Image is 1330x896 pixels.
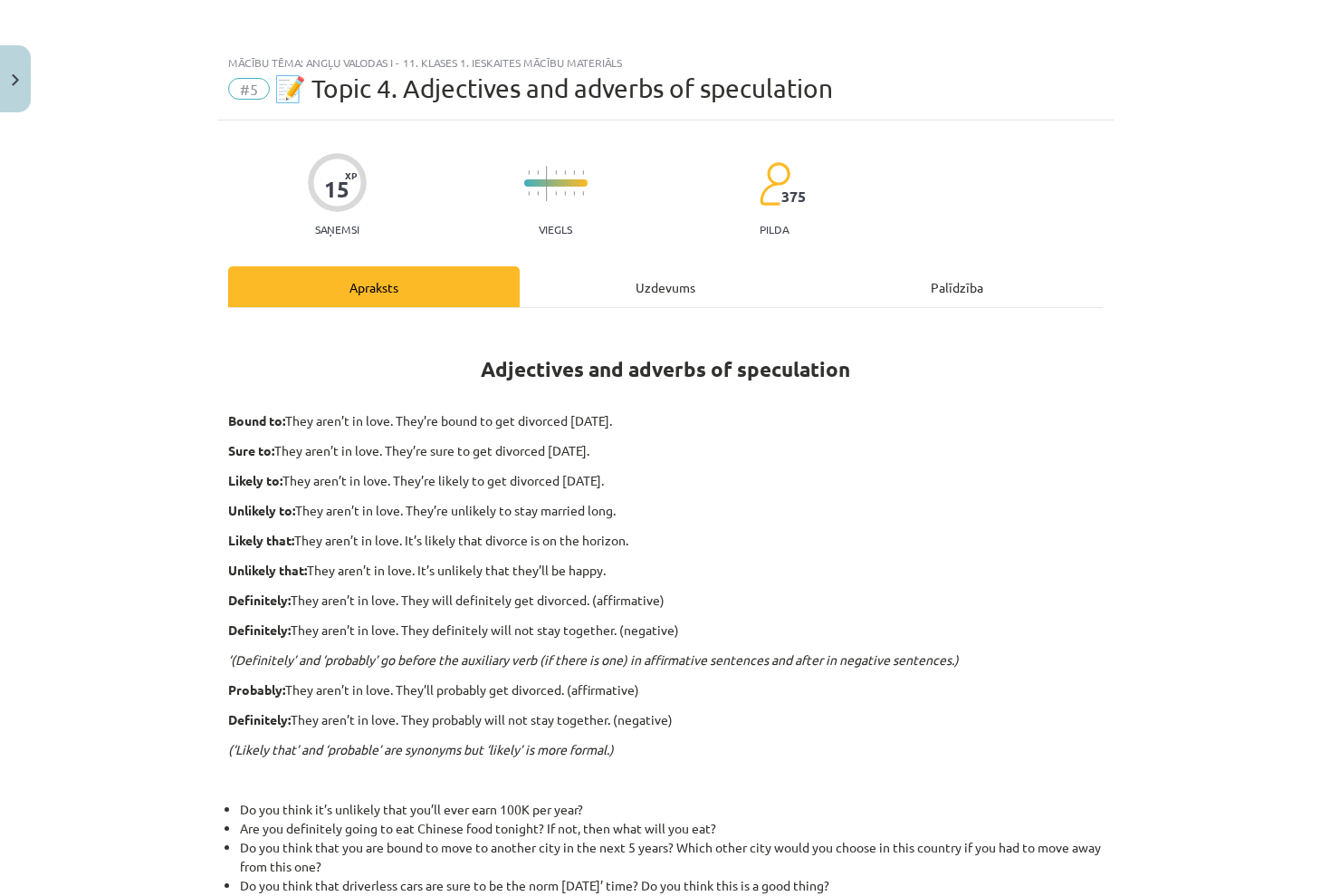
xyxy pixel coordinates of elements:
img: icon-close-lesson-0947bae3869378f0d4975bcd49f059093ad1ed9edebbc8119c70593378902aed.svg [12,74,19,86]
img: icon-short-line-57e1e144782c952c97e751825c79c345078a6d821885a25fce030b3d8c18986b.svg [564,170,566,175]
p: They aren’t in love. They’re likely to get divorced [DATE]. [228,471,1103,490]
strong: Unlikely to: [228,502,295,518]
div: Uzdevums [520,266,811,307]
p: They aren’t in love. They’re unlikely to stay married long. [228,501,1103,520]
img: icon-short-line-57e1e144782c952c97e751825c79c345078a6d821885a25fce030b3d8c18986b.svg [555,191,557,196]
img: icon-short-line-57e1e144782c952c97e751825c79c345078a6d821885a25fce030b3d8c18986b.svg [555,170,557,175]
span: #5 [228,78,270,100]
p: They aren’t in love. They definitely will not stay together. (negative) [228,621,1103,640]
img: icon-short-line-57e1e144782c952c97e751825c79c345078a6d821885a25fce030b3d8c18986b.svg [537,191,539,196]
p: They aren’t in love. They probably will not stay together. (negative) [228,710,1103,729]
img: icon-short-line-57e1e144782c952c97e751825c79c345078a6d821885a25fce030b3d8c18986b.svg [564,191,566,196]
p: Saņemsi [308,223,367,236]
p: They aren’t in love. They’re sure to get divorced [DATE]. [228,441,1103,460]
div: Mācību tēma: Angļu valodas i - 11. klases 1. ieskaites mācību materiāls [228,56,1103,69]
em: (‘Likely that’ and ‘probable’ are synonyms but ‘likely’ is more formal.) [228,741,614,757]
div: 15 [324,177,349,202]
img: icon-short-line-57e1e144782c952c97e751825c79c345078a6d821885a25fce030b3d8c18986b.svg [573,170,575,175]
strong: Unlikely that: [228,562,307,578]
strong: Likely to: [228,472,282,488]
p: They aren’t in love. They will definitely get divorced. (affirmative) [228,591,1103,610]
div: Apraksts [228,266,520,307]
strong: Definitely: [228,711,291,727]
strong: Definitely: [228,592,291,608]
img: icon-long-line-d9ea69661e0d244f92f715978eff75569469978d946b2353a9bb055b3ed8787d.svg [546,166,548,201]
img: icon-short-line-57e1e144782c952c97e751825c79c345078a6d821885a25fce030b3d8c18986b.svg [528,170,530,175]
p: Viegls [539,223,572,236]
img: icon-short-line-57e1e144782c952c97e751825c79c345078a6d821885a25fce030b3d8c18986b.svg [528,191,530,196]
div: Palīdzība [811,266,1103,307]
strong: Definitely: [228,621,291,638]
em: ‘(Definitely’ and ‘probably’ go before the auxiliary verb (if there is one) in affirmative senten... [228,651,959,668]
span: 375 [781,188,806,205]
strong: Sure to: [228,442,274,458]
img: icon-short-line-57e1e144782c952c97e751825c79c345078a6d821885a25fce030b3d8c18986b.svg [582,170,584,175]
strong: Likely that: [228,532,294,548]
li: Do you think it’s unlikely that you’ll ever earn 100K per year? [240,800,1103,819]
p: They aren’t in love. It’s unlikely that they’ll be happy. [228,561,1103,580]
p: They aren’t in love. It’s likely that divorce is on the horizon. [228,531,1103,550]
strong: Bound to: [228,412,285,429]
img: icon-short-line-57e1e144782c952c97e751825c79c345078a6d821885a25fce030b3d8c18986b.svg [573,191,575,196]
li: Are you definitely going to eat Chinese food tonight? If not, then what will you eat? [240,819,1103,838]
strong: Adjectives and adverbs of speculation [481,356,850,382]
span: 📝 Topic 4. Adjectives and adverbs of speculation [274,73,833,103]
img: icon-short-line-57e1e144782c952c97e751825c79c345078a6d821885a25fce030b3d8c18986b.svg [582,191,584,196]
span: XP [345,170,357,180]
img: students-c634bb4e5e11cddfef0936a35e636f08e4e9abd3cc4e673bd6f9a4125e45ecb1.svg [759,161,790,207]
img: icon-short-line-57e1e144782c952c97e751825c79c345078a6d821885a25fce030b3d8c18986b.svg [537,170,539,175]
p: They aren’t in love. They’ll probably get divorced. (affirmative) [228,680,1103,699]
strong: Probably: [228,681,285,698]
li: Do you think that you are bound to move to another city in the next 5 years? Which other city wou... [240,838,1103,876]
p: They aren’t in love. They’re bound to get divorced [DATE]. [228,411,1103,430]
p: pilda [760,223,789,236]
